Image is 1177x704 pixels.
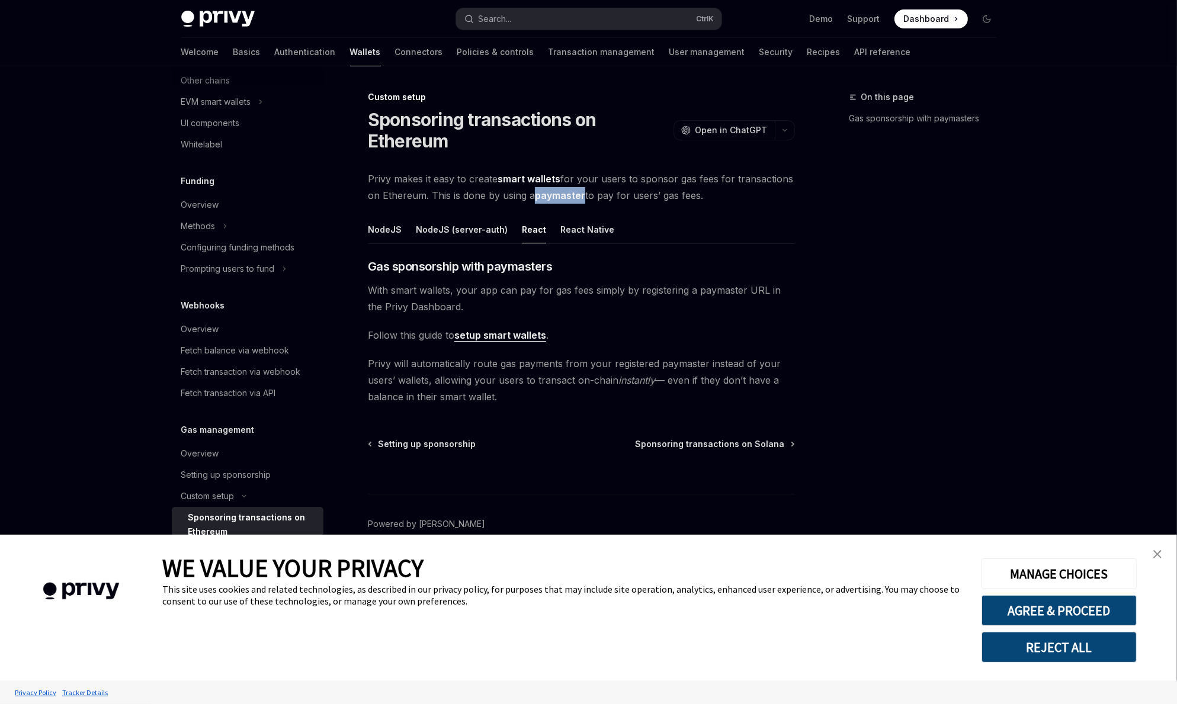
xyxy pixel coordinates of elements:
[350,38,381,66] a: Wallets
[12,682,59,703] a: Privacy Policy
[560,216,614,243] button: React Native
[636,438,785,450] span: Sponsoring transactions on Solana
[697,14,714,24] span: Ctrl K
[162,583,964,607] div: This site uses cookies and related technologies, as described in our privacy policy, for purposes...
[977,9,996,28] button: Toggle dark mode
[181,116,240,130] div: UI components
[855,38,911,66] a: API reference
[368,171,795,204] span: Privy makes it easy to create for your users to sponsor gas fees for transactions on Ethereum. Th...
[368,518,485,530] a: Powered by [PERSON_NAME]
[172,319,323,340] a: Overview
[181,343,290,358] div: Fetch balance via webhook
[674,120,775,140] button: Open in ChatGPT
[849,109,1006,128] a: Gas sponsorship with paymasters
[162,552,424,583] span: WE VALUE YOUR PRIVACY
[759,38,793,66] a: Security
[172,464,323,486] a: Setting up sponsorship
[669,38,745,66] a: User management
[368,258,553,275] span: Gas sponsorship with paymasters
[810,13,833,25] a: Demo
[181,298,225,313] h5: Webhooks
[172,382,323,404] a: Fetch transaction via API
[454,329,546,342] a: setup smart wallets
[807,38,841,66] a: Recipes
[181,446,219,461] div: Overview
[982,558,1137,589] button: MANAGE CHOICES
[172,112,323,134] a: UI components
[456,8,721,30] button: Search...CtrlK
[181,468,271,482] div: Setting up sponsorship
[368,109,669,152] h1: Sponsoring transactions on Ethereum
[549,38,655,66] a: Transaction management
[618,374,655,386] em: instantly
[982,595,1137,626] button: AGREE & PROCEED
[181,322,219,336] div: Overview
[181,95,251,109] div: EVM smart wallets
[181,137,223,152] div: Whitelabel
[848,13,880,25] a: Support
[172,134,323,155] a: Whitelabel
[172,340,323,361] a: Fetch balance via webhook
[1153,550,1162,558] img: close banner
[457,38,534,66] a: Policies & controls
[172,443,323,464] a: Overview
[181,11,255,27] img: dark logo
[522,216,546,243] button: React
[172,507,323,542] a: Sponsoring transactions on Ethereum
[416,216,508,243] button: NodeJS (server-auth)
[172,194,323,216] a: Overview
[181,386,276,400] div: Fetch transaction via API
[636,438,794,450] a: Sponsoring transactions on Solana
[172,361,323,382] a: Fetch transaction via webhook
[368,327,795,343] span: Follow this guide to .
[181,262,275,276] div: Prompting users to fund
[275,38,336,66] a: Authentication
[181,219,216,233] div: Methods
[861,90,915,104] span: On this page
[695,124,768,136] span: Open in ChatGPT
[181,423,255,437] h5: Gas management
[368,216,402,243] button: NodeJS
[181,489,235,503] div: Custom setup
[479,12,512,26] div: Search...
[59,682,111,703] a: Tracker Details
[172,237,323,258] a: Configuring funding methods
[378,438,476,450] span: Setting up sponsorship
[904,13,950,25] span: Dashboard
[368,91,795,103] div: Custom setup
[894,9,968,28] a: Dashboard
[982,632,1137,663] button: REJECT ALL
[181,198,219,212] div: Overview
[181,38,219,66] a: Welcome
[181,365,301,379] div: Fetch transaction via webhook
[1146,542,1169,566] a: close banner
[18,565,145,617] img: company logo
[233,38,261,66] a: Basics
[498,173,560,185] strong: smart wallets
[181,174,215,188] h5: Funding
[181,240,295,255] div: Configuring funding methods
[369,438,476,450] a: Setting up sponsorship
[368,355,795,405] span: Privy will automatically route gas payments from your registered paymaster instead of your users’...
[395,38,443,66] a: Connectors
[188,510,316,539] div: Sponsoring transactions on Ethereum
[368,282,795,315] span: With smart wallets, your app can pay for gas fees simply by registering a paymaster URL in the Pr...
[535,189,585,202] a: paymaster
